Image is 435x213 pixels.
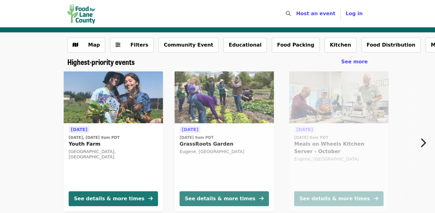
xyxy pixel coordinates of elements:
[289,71,388,124] img: Meals on Wheels Kitchen Server - October organized by Food for Lane County
[175,71,274,211] a: See details for "GrassRoots Garden"
[182,127,198,132] span: [DATE]
[71,127,87,132] span: [DATE]
[73,42,78,48] i: map icon
[185,195,255,202] div: See details & more times
[180,149,269,154] div: Eugene, [GEOGRAPHIC_DATA]
[289,71,388,211] a: See details for "Meals on Wheels Kitchen Server - October"
[180,135,214,140] time: [DATE] 9am PDT
[69,149,158,160] div: [GEOGRAPHIC_DATA], [GEOGRAPHIC_DATA]
[67,4,95,24] img: Food for Lane County - Home
[361,38,421,52] button: Food Distribution
[294,135,328,140] time: [DATE] 8am PDT
[341,59,368,65] span: See more
[415,134,435,152] button: Next item
[296,127,313,132] span: [DATE]
[299,195,370,202] div: See details & more times
[67,38,105,52] button: Show map view
[272,38,320,52] button: Food Packing
[69,135,119,140] time: [DATE], [DATE] 9am PDT
[175,71,274,124] img: GrassRoots Garden organized by Food for Lane County
[294,191,383,206] button: See details & more times
[130,42,148,48] span: Filters
[69,191,158,206] button: See details & more times
[259,196,264,202] i: arrow-right icon
[223,38,267,52] button: Educational
[180,140,269,148] span: GrassRoots Garden
[62,57,373,66] div: Highest-priority events
[148,196,153,202] i: arrow-right icon
[341,58,368,66] a: See more
[420,137,426,149] i: chevron-right icon
[115,42,120,48] i: sliders-h icon
[294,6,299,21] input: Search
[88,42,100,48] span: Map
[374,196,378,202] i: arrow-right icon
[159,38,218,52] button: Community Event
[69,140,158,148] span: Youth Farm
[67,56,135,67] span: Highest-priority events
[325,38,357,52] button: Kitchen
[74,195,144,202] div: See details & more times
[67,57,135,66] a: Highest-priority events
[346,11,363,16] span: Log in
[294,140,383,155] span: Meals on Wheels Kitchen Server - October
[296,11,335,16] a: Host an event
[64,71,163,124] img: Youth Farm organized by Food for Lane County
[180,191,269,206] button: See details & more times
[341,7,368,20] button: Log in
[64,71,163,211] a: See details for "Youth Farm"
[286,11,291,16] i: search icon
[110,38,154,52] button: Filters (0 selected)
[294,156,383,162] div: Eugene, [GEOGRAPHIC_DATA]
